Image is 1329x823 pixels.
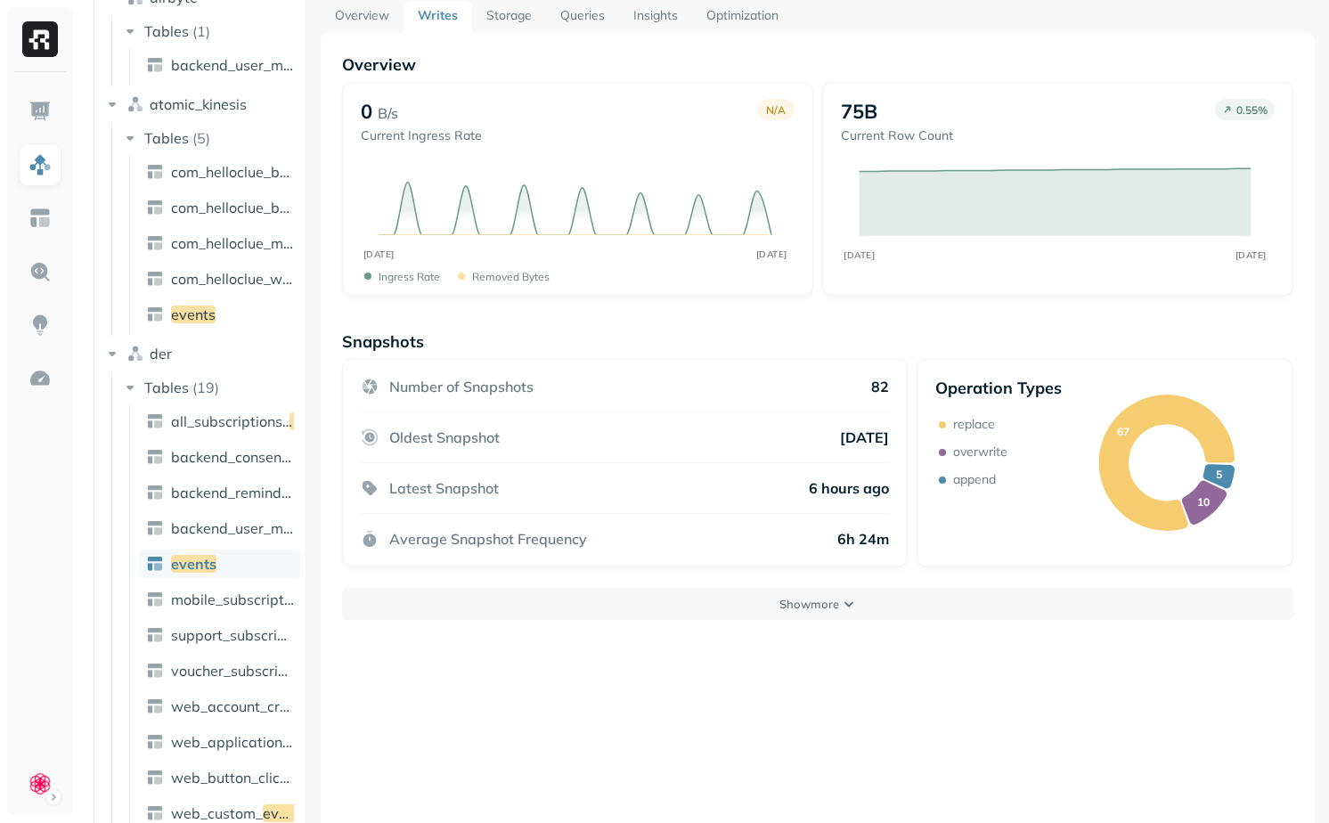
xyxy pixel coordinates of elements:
[126,95,144,113] img: namespace
[150,345,172,363] span: der
[389,378,534,395] p: Number of Snapshots
[404,1,472,33] a: Writes
[29,367,52,390] img: Optimization
[1216,468,1222,481] text: 5
[935,378,1062,398] p: Operation Types
[342,331,424,352] p: Snapshots
[22,21,58,57] img: Ryft
[263,804,307,822] span: events
[146,769,164,786] img: table
[171,163,335,181] span: com_helloclue_backend_
[139,51,301,79] a: backend_user_mode_
[756,249,787,260] tspan: [DATE]
[692,1,793,33] a: Optimization
[171,306,216,323] span: events
[29,207,52,230] img: Asset Explorer
[146,662,164,680] img: table
[29,260,52,283] img: Query Explorer
[1197,495,1210,509] text: 10
[171,626,325,644] span: support_subscriptions_
[171,412,292,430] span: all_subscriptions_
[389,428,500,446] p: Oldest Snapshot
[28,771,53,796] img: Clue
[144,22,189,40] span: Tables
[139,229,301,257] a: com_helloclue_mobile_
[840,428,889,446] p: [DATE]
[342,588,1293,620] button: Showmore
[146,56,164,74] img: table
[1117,425,1129,438] text: 67
[139,763,301,792] a: web_button_click_events
[363,249,395,260] tspan: [DATE]
[29,314,52,337] img: Insights
[146,804,164,822] img: table
[144,129,189,147] span: Tables
[294,769,338,786] span: events
[146,733,164,751] img: table
[121,124,300,152] button: Tables(5)
[139,300,301,329] a: events
[171,199,423,216] span: com_helloclue_backend_subscription_
[139,158,301,186] a: com_helloclue_backend_
[192,129,210,147] p: ( 5 )
[809,479,889,497] p: 6 hours ago
[546,1,619,33] a: Queries
[29,100,52,123] img: Dashboard
[953,416,995,433] p: replace
[953,471,996,488] p: append
[871,378,889,395] p: 82
[361,127,482,144] p: Current Ingress Rate
[171,804,263,822] span: web_custom_
[766,103,786,117] p: N/A
[1236,103,1268,117] p: 0.55 %
[192,22,210,40] p: ( 1 )
[779,596,839,613] p: Show more
[144,379,189,396] span: Tables
[192,379,219,396] p: ( 19 )
[29,153,52,176] img: Assets
[171,591,318,608] span: mobile_subscriptions_
[171,56,315,74] span: backend_user_mode_
[1235,249,1267,260] tspan: [DATE]
[146,234,164,252] img: table
[146,484,164,501] img: table
[146,199,164,216] img: table
[146,306,164,323] img: table
[121,17,300,45] button: Tables(1)
[171,733,329,751] span: web_application_error_
[146,591,164,608] img: table
[139,478,301,507] a: backend_reminder_
[126,345,144,363] img: namespace
[472,1,546,33] a: Storage
[389,479,499,497] p: Latest Snapshot
[837,530,889,548] p: 6h 24m
[171,697,326,715] span: web_account_created_
[171,555,216,573] span: events
[342,54,1293,75] p: Overview
[171,234,322,252] span: com_helloclue_mobile_
[121,373,300,402] button: Tables(19)
[139,585,301,614] a: mobile_subscriptions_
[321,1,404,33] a: Overview
[146,412,164,430] img: table
[103,339,299,368] button: der
[378,102,398,124] p: B/s
[841,99,877,124] p: 75B
[171,270,306,288] span: com_helloclue_web_
[619,1,692,33] a: Insights
[139,193,301,222] a: com_helloclue_backend_subscription_
[139,443,301,471] a: backend_consents_updated_
[844,249,875,260] tspan: [DATE]
[953,444,1007,460] p: overwrite
[139,621,301,649] a: support_subscriptions_
[146,626,164,644] img: table
[171,519,315,537] span: backend_user_mode_
[171,769,294,786] span: web_button_click_
[146,163,164,181] img: table
[841,127,953,144] p: Current Row Count
[139,728,301,756] a: web_application_error_
[139,550,301,578] a: events
[139,265,301,293] a: com_helloclue_web_
[389,530,587,548] p: Average Snapshot Frequency
[139,407,301,436] a: all_subscriptions_events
